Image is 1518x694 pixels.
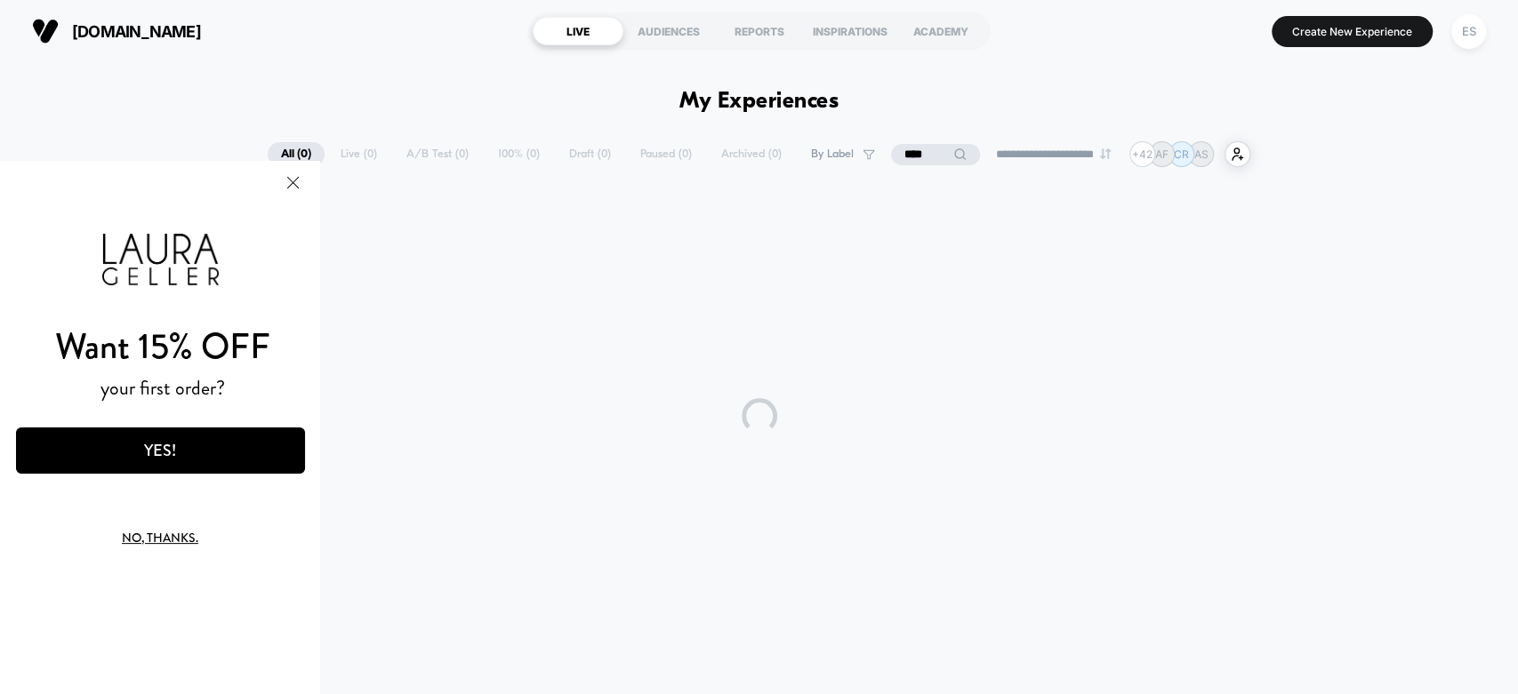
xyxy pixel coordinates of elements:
[16,267,305,313] button: Open Next Modal Page
[1446,13,1491,50] button: ES
[1194,148,1209,161] p: AS
[811,148,854,161] span: By Label
[1100,148,1111,159] img: end
[28,213,297,241] div: your first order?
[1129,141,1155,167] div: + 42
[896,17,986,45] div: ACADEMY
[72,22,201,41] span: [DOMAIN_NAME]
[714,17,805,45] div: REPORTS
[100,71,221,126] img: LG_Logo_-_Black3x.png
[1451,14,1486,49] div: ES
[32,18,59,44] img: Visually logo
[15,160,309,211] div: Want 15% OFF
[679,89,839,115] h1: My Experiences
[1155,148,1169,161] p: AF
[1272,16,1433,47] button: Create New Experience
[47,355,273,397] button: Close Modal
[533,17,623,45] div: LIVE
[1174,148,1189,161] p: CR
[805,17,896,45] div: INSPIRATIONS
[623,17,714,45] div: AUDIENCES
[268,142,325,166] span: All ( 0 )
[27,17,206,45] button: [DOMAIN_NAME]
